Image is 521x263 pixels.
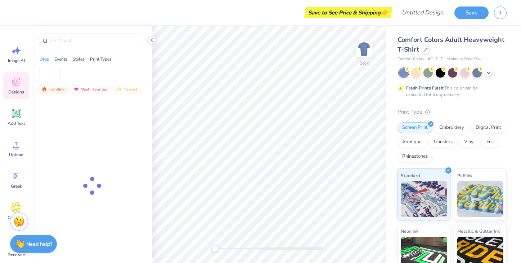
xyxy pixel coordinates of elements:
[11,183,22,189] span: Greek
[401,181,447,217] img: Standard
[482,137,499,148] div: Foil
[446,56,482,62] span: Minimum Order: 24 +
[428,137,457,148] div: Transfers
[41,87,47,92] img: trending.gif
[38,85,68,93] div: Trending
[457,227,500,235] span: Metallic & Glitter Ink
[8,58,25,63] span: Image AI
[359,60,369,66] div: Back
[73,56,85,62] div: Styles
[40,56,49,62] div: Orgs
[457,172,472,179] span: Puff Ink
[116,87,122,92] img: newest.gif
[70,85,111,93] div: Most Favorited
[381,8,388,17] span: 👉
[211,245,219,252] div: Accessibility label
[398,122,432,133] div: Screen Print
[306,7,391,18] div: Save to See Price & Shipping
[357,42,371,56] img: Back
[454,6,489,19] button: Save
[26,241,52,247] strong: Need help?
[398,56,424,62] span: Comfort Colors
[457,181,504,217] img: Puff Ink
[398,108,507,116] div: Print Type
[54,56,67,62] div: Events
[459,137,480,148] div: Vinyl
[9,152,23,158] span: Upload
[398,151,432,162] div: Rhinestones
[406,85,444,91] strong: Fresh Prints Flash:
[73,87,79,92] img: most_fav.gif
[471,122,506,133] div: Digital Print
[50,37,142,44] input: Try "Alpha"
[8,120,25,126] span: Add Text
[401,227,418,235] span: Neon Ink
[428,56,443,62] span: # C1717
[90,56,112,62] div: Print Types
[398,137,426,148] div: Applique
[113,85,140,93] div: Newest
[8,89,24,95] span: Designs
[435,122,469,133] div: Embroidery
[396,5,449,20] input: Untitled Design
[4,215,28,226] span: Clipart & logos
[8,252,25,258] span: Decorate
[398,35,504,54] span: Comfort Colors Adult Heavyweight T-Shirt
[401,172,420,179] span: Standard
[406,85,495,98] div: This color can be expedited for 5 day delivery.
